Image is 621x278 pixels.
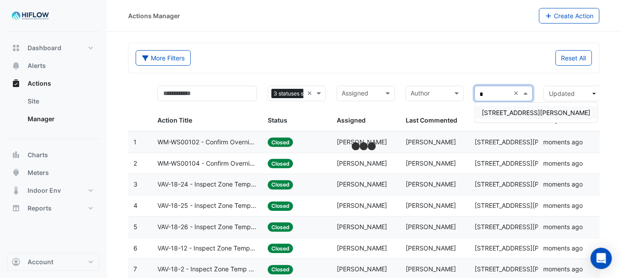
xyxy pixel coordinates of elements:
[7,253,100,271] button: Account
[7,92,100,131] div: Actions
[268,244,293,253] span: Closed
[28,79,51,88] span: Actions
[157,159,257,169] span: WM-WS00104 - Confirm Overnight Water Consumption
[7,39,100,57] button: Dashboard
[157,179,257,190] span: VAV-18-24 - Inspect Zone Temp Broken Sensor
[157,201,257,211] span: VAV-18-25 - Inspect Zone Temp Broken Sensor
[475,265,583,273] span: [STREET_ADDRESS][PERSON_NAME]
[28,186,61,195] span: Indoor Env
[268,222,293,232] span: Closed
[406,223,456,230] span: [PERSON_NAME]
[268,159,293,168] span: Closed
[475,180,583,188] span: [STREET_ADDRESS][PERSON_NAME]
[12,204,20,213] app-icon: Reports
[12,168,20,177] app-icon: Meters
[337,116,366,124] span: Assigned
[268,116,287,124] span: Status
[133,138,137,146] span: 1
[7,146,100,164] button: Charts
[337,202,387,209] span: [PERSON_NAME]
[28,44,61,52] span: Dashboard
[7,75,100,92] button: Actions
[157,264,257,274] span: VAV-18-2 - Inspect Zone Temp Broken Sensor
[591,248,612,269] div: Open Intercom Messenger
[133,244,137,252] span: 6
[544,86,602,101] button: Updated
[133,180,137,188] span: 3
[307,88,315,99] span: Clear
[268,265,293,274] span: Closed
[475,102,598,123] ng-dropdown-panel: Options list
[482,109,591,116] span: [STREET_ADDRESS][PERSON_NAME]
[12,61,20,70] app-icon: Alerts
[133,159,137,167] span: 2
[475,202,583,209] span: [STREET_ADDRESS][PERSON_NAME]
[157,116,192,124] span: Action Title
[337,265,387,273] span: [PERSON_NAME]
[544,202,583,209] span: 2025-09-08T10:58:29.982
[20,110,100,128] a: Manager
[28,168,49,177] span: Meters
[133,265,137,273] span: 7
[268,202,293,211] span: Closed
[12,151,20,159] app-icon: Charts
[133,223,137,230] span: 5
[337,223,387,230] span: [PERSON_NAME]
[11,7,51,25] img: Company Logo
[544,223,583,230] span: 2025-09-08T10:58:12.416
[136,50,191,66] button: More Filters
[268,180,293,190] span: Closed
[28,61,46,70] span: Alerts
[406,138,456,146] span: [PERSON_NAME]
[128,11,180,20] div: Actions Manager
[544,244,583,252] span: 2025-09-08T10:57:52.647
[337,244,387,252] span: [PERSON_NAME]
[544,180,583,188] span: 2025-09-08T10:58:50.288
[7,182,100,199] button: Indoor Env
[544,159,583,167] span: 2025-09-08T11:00:22.048
[406,116,457,124] span: Last Commented
[337,159,387,167] span: [PERSON_NAME]
[406,244,456,252] span: [PERSON_NAME]
[406,202,456,209] span: [PERSON_NAME]
[157,222,257,232] span: VAV-18-26 - Inspect Zone Temp Broken Sensor
[271,89,325,99] span: 3 statuses selected
[406,180,456,188] span: [PERSON_NAME]
[475,244,583,252] span: [STREET_ADDRESS][PERSON_NAME]
[337,180,387,188] span: [PERSON_NAME]
[7,57,100,75] button: Alerts
[28,151,48,159] span: Charts
[556,50,592,66] button: Reset All
[157,137,257,147] span: WM-WS00102 - Confirm Overnight Water Consumption
[406,265,456,273] span: [PERSON_NAME]
[28,204,52,213] span: Reports
[337,138,387,146] span: [PERSON_NAME]
[12,44,20,52] app-icon: Dashboard
[514,88,521,99] span: Clear
[475,159,583,167] span: [STREET_ADDRESS][PERSON_NAME]
[475,223,583,230] span: [STREET_ADDRESS][PERSON_NAME]
[544,265,583,273] span: 2025-09-08T10:57:31.170
[20,92,100,110] a: Site
[157,243,257,254] span: VAV-18-12 - Inspect Zone Temp Broken Sensor
[7,164,100,182] button: Meters
[7,199,100,217] button: Reports
[406,159,456,167] span: [PERSON_NAME]
[475,138,583,146] span: [STREET_ADDRESS][PERSON_NAME]
[12,186,20,195] app-icon: Indoor Env
[28,258,53,266] span: Account
[12,79,20,88] app-icon: Actions
[549,90,575,97] span: Updated
[544,138,583,146] span: 2025-09-08T11:01:29.894
[539,8,600,24] button: Create Action
[133,202,137,209] span: 4
[268,138,293,147] span: Closed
